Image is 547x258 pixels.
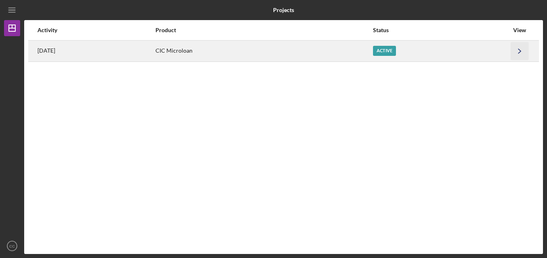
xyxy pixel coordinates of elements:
div: Product [155,27,372,33]
text: CC [9,244,15,248]
div: Active [373,46,396,56]
b: Projects [273,7,294,13]
div: Activity [37,27,155,33]
div: Status [373,27,509,33]
div: View [510,27,530,33]
div: CIC Microloan [155,41,372,61]
time: 2025-09-17 15:23 [37,47,55,54]
button: CC [4,238,20,254]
